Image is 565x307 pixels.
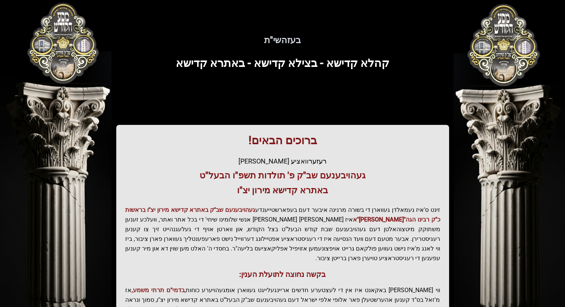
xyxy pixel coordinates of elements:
span: געהויבענעם שב"ק באתרא קדישא מירון יצ"ו בראשות כ"ק רבינו הגה"[PERSON_NAME]"א [125,206,440,223]
h5: בעזהשי"ת [57,34,509,46]
h3: געהויבענעם שב"ק פ' תולדות תשפ"ו הבעל"ט [125,169,440,181]
h1: ברוכים הבאים! [125,134,440,147]
p: זינט ס'איז געמאלדן געווארן די בשורה מרנינה איבער דעם בעפארשטייענדע איז [PERSON_NAME] [PERSON_NAME... [125,205,440,263]
h3: באתרא קדישא מירון יצ"ו [125,184,440,196]
div: רעזערוואציע [PERSON_NAME] [125,156,440,167]
h3: בקשה נחוצה לתועלת הענין: [125,269,440,279]
span: קהלא קדישא - בצילא קדישא - באתרא קדישא [176,56,389,70]
span: בדמי"ם תרתי משמע, [131,287,185,294]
